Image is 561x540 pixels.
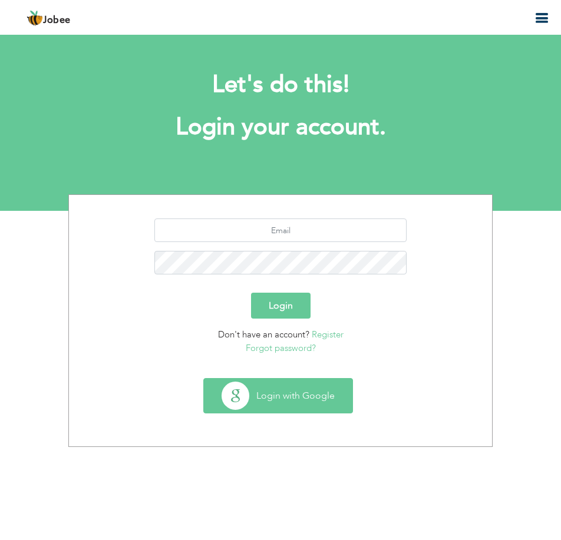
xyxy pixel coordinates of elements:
[86,112,475,143] h1: Login your account.
[43,16,71,25] span: Jobee
[312,329,344,340] a: Register
[218,329,309,340] span: Don't have an account?
[251,293,311,319] button: Login
[154,218,407,242] input: Email
[204,379,352,413] button: Login with Google
[246,342,316,354] a: Forgot password?
[27,10,71,26] a: Jobee
[86,69,475,100] h2: Let's do this!
[27,10,43,26] img: jobee.io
